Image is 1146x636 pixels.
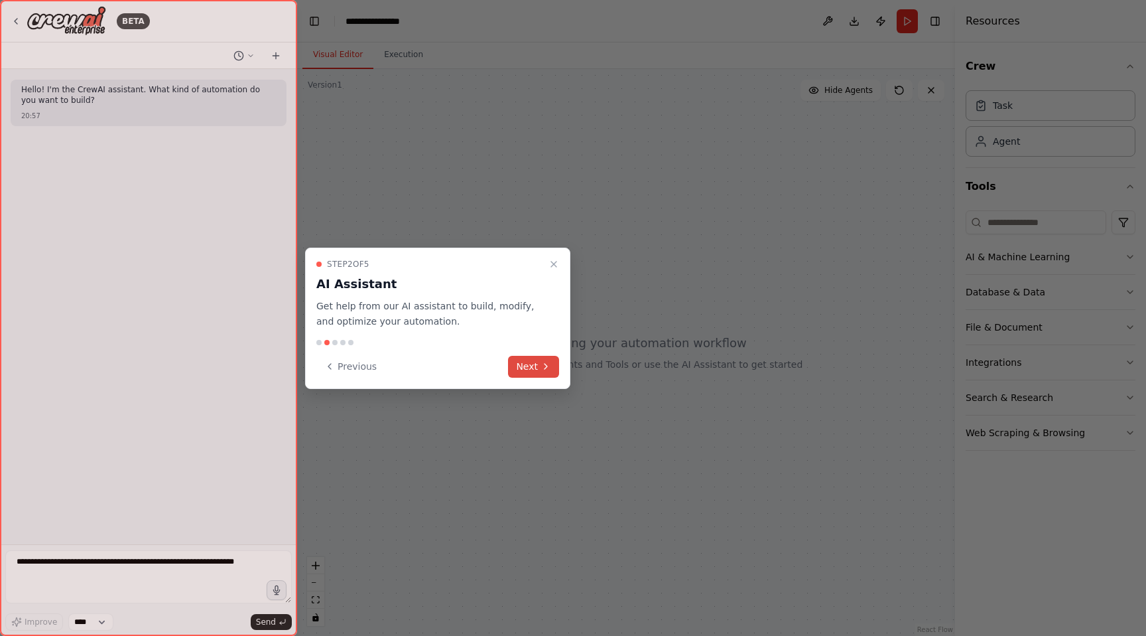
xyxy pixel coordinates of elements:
button: Previous [316,356,385,378]
span: Step 2 of 5 [327,259,369,270]
h3: AI Assistant [316,275,543,293]
button: Close walkthrough [546,256,562,272]
button: Next [508,356,559,378]
button: Hide left sidebar [305,12,324,31]
p: Get help from our AI assistant to build, modify, and optimize your automation. [316,299,543,329]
